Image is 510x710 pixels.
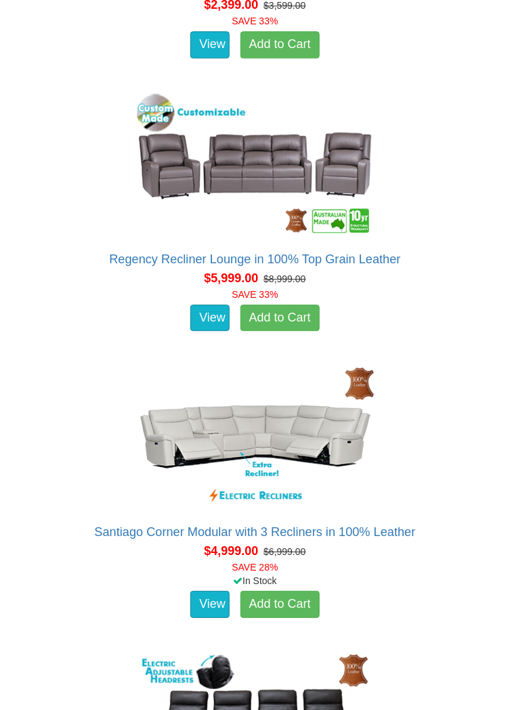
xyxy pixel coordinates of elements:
span: $5,999.00 [204,271,258,285]
div: In Stock [7,574,503,587]
img: Regency Recliner Lounge in 100% Top Grain Leather [133,90,377,239]
font: SAVE 33% [232,16,278,26]
a: Add to Cart [240,31,320,58]
a: Santiago Corner Modular with 3 Recliners in 100% Leather [94,525,415,539]
a: Add to Cart [240,591,320,618]
font: SAVE 28% [232,562,278,573]
a: Regency Recliner Lounge in 100% Top Grain Leather [109,252,400,266]
a: View [190,591,230,618]
del: $8,999.00 [263,273,305,284]
a: View [190,31,230,58]
img: Santiago Corner Modular with 3 Recliners in 100% Leather [133,363,377,512]
font: SAVE 33% [232,289,278,300]
del: $6,999.00 [263,546,305,557]
a: Add to Cart [240,305,320,332]
span: $4,999.00 [204,544,258,558]
a: View [190,305,230,332]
